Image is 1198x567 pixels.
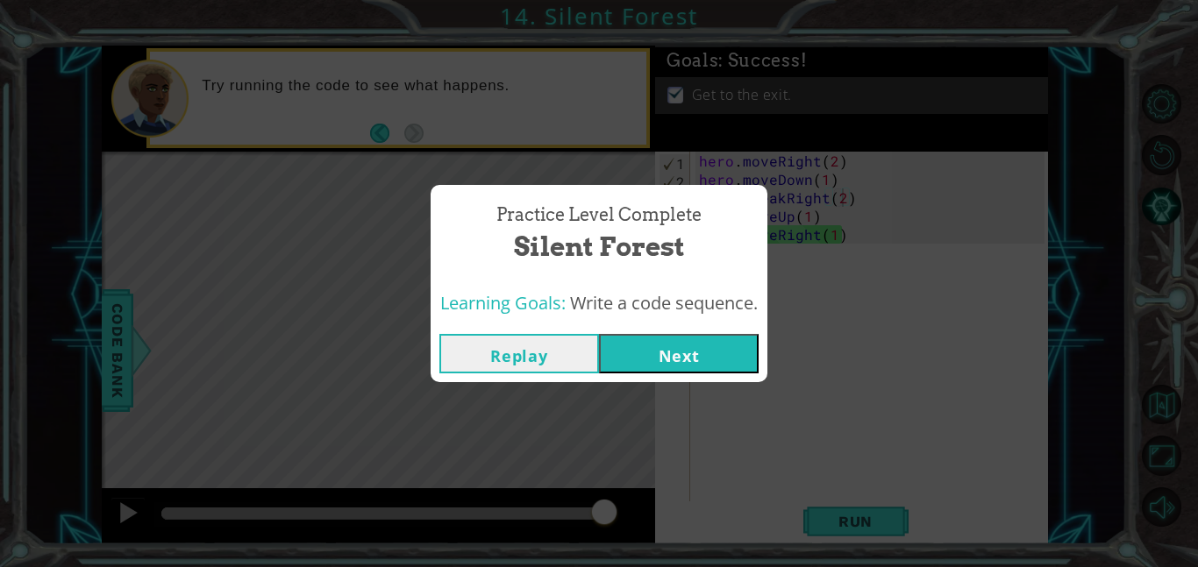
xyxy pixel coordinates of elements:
[570,291,758,315] span: Write a code sequence.
[496,202,702,228] span: Practice Level Complete
[440,291,566,315] span: Learning Goals:
[514,228,685,266] span: Silent Forest
[439,334,599,373] button: Replay
[599,334,759,373] button: Next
